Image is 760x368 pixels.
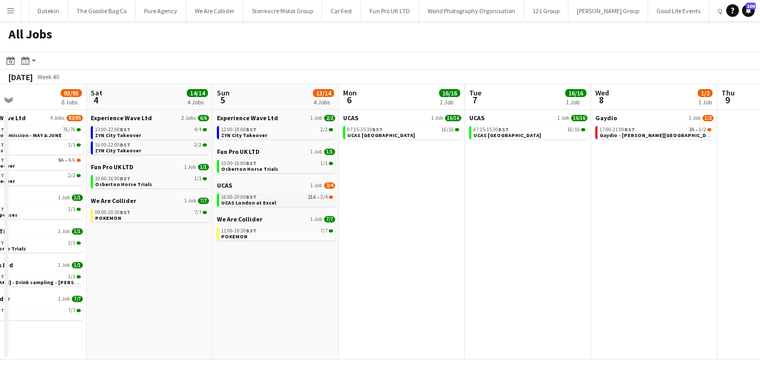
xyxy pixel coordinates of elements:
[91,114,209,122] a: Experience Wave Ltd2 Jobs6/6
[707,128,711,131] span: 1/2
[557,115,569,121] span: 1 Job
[221,193,333,206] a: 16:00-20:00BST21A•3/4UCAS London at Excel
[498,126,509,133] span: BST
[221,195,333,200] div: •
[524,1,568,21] button: 121 Group
[217,148,260,156] span: Fun Pro UK LTD
[184,198,196,204] span: 1 Job
[95,142,130,148] span: 16:00-22:00
[308,195,316,200] span: 21A
[347,132,415,139] span: UCAS London
[68,1,136,21] button: The Goodie Bag Co
[469,88,481,98] span: Tue
[347,126,459,138] a: 07:15-15:30BST16/16UCAS [GEOGRAPHIC_DATA]
[324,115,335,121] span: 2/2
[136,1,186,21] button: Pure Agency
[77,159,81,162] span: 4/6
[246,126,256,133] span: BST
[68,173,75,178] span: 2/2
[95,181,152,188] span: Osberton Horse Trials
[217,114,335,148] div: Experience Wave Ltd1 Job2/212:00-18:00BST2/2ZYN City Takeover
[91,88,102,98] span: Sat
[455,128,459,131] span: 16/16
[215,94,230,106] span: 5
[473,127,509,132] span: 07:15-15:30
[194,210,202,215] span: 7/7
[699,127,706,132] span: 1/2
[8,72,33,82] div: [DATE]
[322,1,361,21] button: Car Fest
[568,1,648,21] button: [PERSON_NAME] Group
[72,296,83,302] span: 7/7
[221,233,248,240] span: POKEMON
[217,215,335,223] a: We Are Collider1 Job7/7
[698,89,712,97] span: 1/2
[217,114,278,122] span: Experience Wave Ltd
[320,228,328,234] span: 7/7
[329,162,333,165] span: 1/1
[440,98,460,106] div: 1 Job
[324,149,335,155] span: 1/1
[624,126,635,133] span: BST
[194,127,202,132] span: 4/4
[709,1,754,21] button: Quantum
[61,89,82,97] span: 93/95
[468,94,481,106] span: 7
[95,147,141,154] span: ZYN City Takeover
[77,128,81,131] span: 76/76
[720,94,735,106] span: 9
[77,174,81,177] span: 2/2
[203,177,207,180] span: 1/1
[221,195,256,200] span: 16:00-20:00
[746,3,756,9] span: 100
[35,73,61,81] span: Week 40
[469,114,587,141] div: UCAS1 Job16/1607:15-15:30BST16/16UCAS [GEOGRAPHIC_DATA]
[565,89,586,97] span: 16/16
[58,296,70,302] span: 1 Job
[29,1,68,21] button: Datekin
[95,127,130,132] span: 13:00-22:00
[186,1,243,21] button: We Are Collider
[246,193,256,200] span: BST
[595,114,714,141] div: Gaydio1 Job1/217:00-21:00BST3A•1/2Gaydio - [PERSON_NAME][GEOGRAPHIC_DATA] Student Shopping Night
[95,132,141,139] span: ZYN City Takeover
[184,164,196,170] span: 1 Job
[595,88,609,98] span: Wed
[221,228,256,234] span: 11:00-18:30
[120,141,130,148] span: BST
[310,182,322,189] span: 1 Job
[571,115,587,121] span: 16/16
[77,143,81,147] span: 1/1
[58,158,64,163] span: 9A
[68,207,75,212] span: 1/1
[648,1,709,21] button: Good Life Events
[68,158,75,163] span: 4/6
[594,94,609,106] span: 8
[68,274,75,279] span: 1/1
[217,181,335,189] a: UCAS1 Job3/4
[567,127,580,132] span: 16/16
[91,163,209,197] div: Fun Pro UK LTD1 Job1/110:00-16:00BST1/1Osberton Horse Trials
[372,126,383,133] span: BST
[198,115,209,121] span: 6/6
[95,141,207,153] a: 16:00-22:00BST2/2ZYN City Takeover
[120,126,130,133] span: BST
[217,215,262,223] span: We Are Collider
[698,98,712,106] div: 1 Job
[221,161,256,166] span: 10:00-16:00
[329,196,333,199] span: 3/4
[95,175,207,187] a: 10:00-16:00BST1/1Osberton Horse Trials
[320,195,328,200] span: 3/4
[600,126,711,138] a: 17:00-21:00BST3A•1/2Gaydio - [PERSON_NAME][GEOGRAPHIC_DATA] Student Shopping Night
[68,240,75,246] span: 1/1
[91,197,209,224] div: We Are Collider1 Job7/709:00-20:30BST7/7POKEMON
[182,115,196,121] span: 2 Jobs
[58,262,70,268] span: 1 Job
[91,163,134,171] span: Fun Pro UK LTD
[95,176,130,181] span: 10:00-16:00
[324,182,335,189] span: 3/4
[203,128,207,131] span: 4/4
[439,89,460,97] span: 16/16
[217,114,335,122] a: Experience Wave Ltd1 Job2/2
[61,98,81,106] div: 8 Jobs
